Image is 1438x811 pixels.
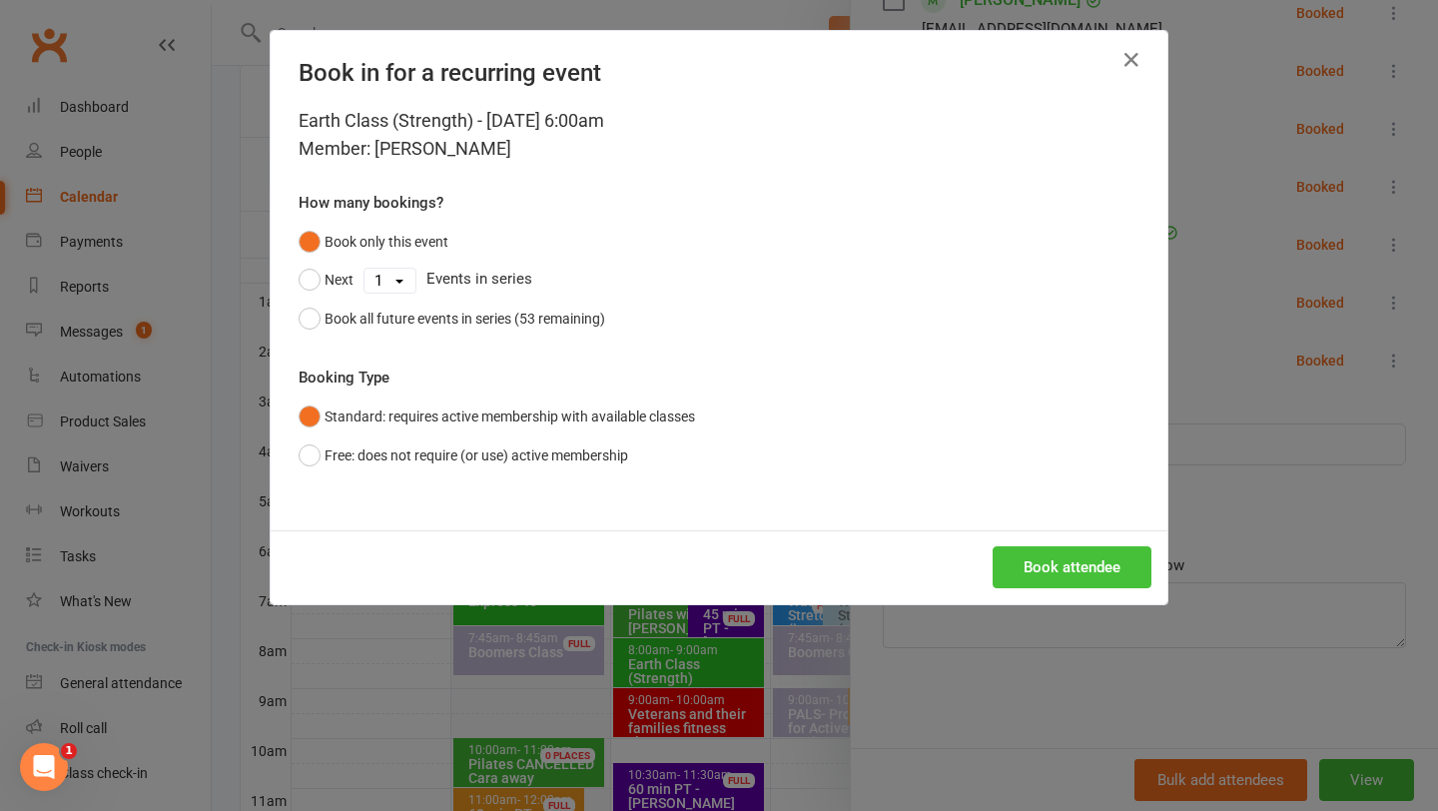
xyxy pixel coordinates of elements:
label: Booking Type [299,366,389,390]
span: 1 [61,743,77,759]
button: Book all future events in series (53 remaining) [299,300,605,338]
button: Book only this event [299,223,448,261]
div: Events in series [299,261,1139,299]
label: How many bookings? [299,191,443,215]
button: Next [299,261,354,299]
button: Book attendee [993,546,1151,588]
div: Book all future events in series (53 remaining) [325,308,605,330]
button: Standard: requires active membership with available classes [299,398,695,435]
div: Earth Class (Strength) - [DATE] 6:00am Member: [PERSON_NAME] [299,107,1139,163]
iframe: Intercom live chat [20,743,68,791]
button: Free: does not require (or use) active membership [299,436,628,474]
button: Close [1115,44,1147,76]
h4: Book in for a recurring event [299,59,1139,87]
